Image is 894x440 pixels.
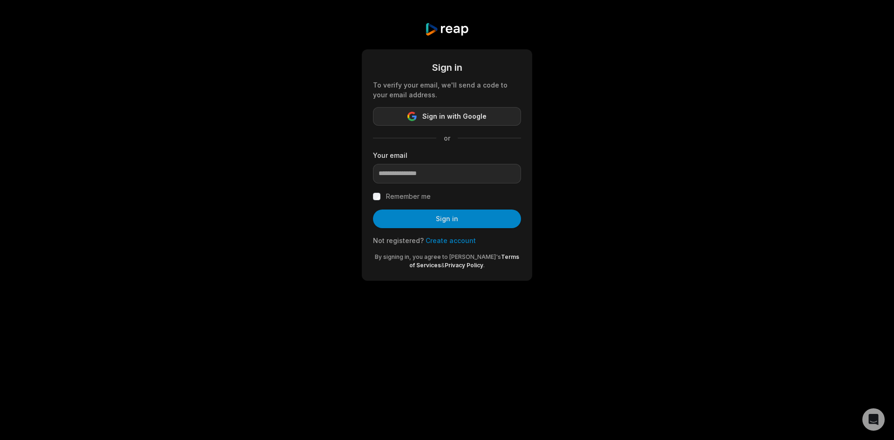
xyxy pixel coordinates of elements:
div: Sign in [373,61,521,74]
label: Your email [373,150,521,160]
label: Remember me [386,191,431,202]
img: reap [425,22,469,36]
div: To verify your email, we'll send a code to your email address. [373,80,521,100]
span: Not registered? [373,237,424,244]
a: Terms of Services [409,253,519,269]
div: Open Intercom Messenger [862,408,885,431]
button: Sign in [373,210,521,228]
a: Create account [426,237,476,244]
button: Sign in with Google [373,107,521,126]
span: Sign in with Google [422,111,487,122]
span: or [436,133,458,143]
a: Privacy Policy [445,262,483,269]
span: . [483,262,485,269]
span: By signing in, you agree to [PERSON_NAME]'s [375,253,501,260]
span: & [441,262,445,269]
